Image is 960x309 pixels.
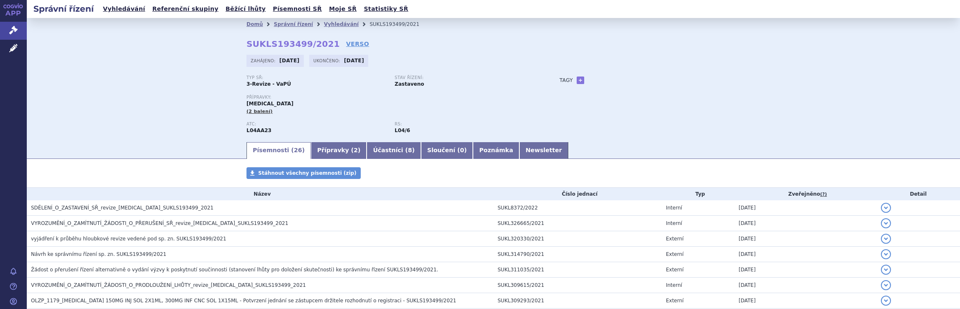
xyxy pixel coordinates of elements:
td: [DATE] [734,293,877,309]
a: Stáhnout všechny písemnosti (zip) [246,167,361,179]
abbr: (?) [820,192,827,197]
p: Přípravky: [246,95,543,100]
button: detail [881,280,891,290]
th: Název [27,188,493,200]
a: VERSO [346,40,369,48]
a: Newsletter [519,142,568,159]
strong: NATALIZUMAB [246,128,272,133]
button: detail [881,296,891,306]
strong: [DATE] [280,58,300,64]
td: SUKL320330/2021 [493,231,662,247]
a: Vyhledávání [100,3,148,15]
a: Správní řízení [274,21,313,27]
a: Běžící lhůty [223,3,268,15]
p: Typ SŘ: [246,75,386,80]
span: SDĚLENÍ_O_ZASTAVENÍ_SŘ_revize_natalizumab_SUKLS193499_2021 [31,205,213,211]
th: Typ [662,188,734,200]
p: ATC: [246,122,386,127]
a: Referenční skupiny [150,3,221,15]
span: (2 balení) [246,109,273,114]
span: 2 [354,147,358,153]
td: [DATE] [734,231,877,247]
td: SUKL309293/2021 [493,293,662,309]
a: Statistiky SŘ [361,3,411,15]
a: + [577,77,584,84]
span: Externí [666,298,683,304]
strong: natalizumab [395,128,410,133]
td: SUKL311035/2021 [493,262,662,278]
span: 26 [294,147,302,153]
p: Stav řízení: [395,75,534,80]
span: Stáhnout všechny písemnosti (zip) [258,170,357,176]
td: SUKL8372/2022 [493,200,662,216]
a: Vyhledávání [324,21,359,27]
span: Žádost o přerušení řízení alternativně o vydání výzvy k poskytnutí součinnosti (stanovení lhůty p... [31,267,438,273]
span: VYROZUMĚNÍ_O_ZAMÍTNUTÍ_ŽÁDOSTI_O_PŘERUŠENÍ_SŘ_revize_natalizumab_SUKLS193499_2021 [31,220,288,226]
strong: [DATE] [344,58,364,64]
span: 8 [408,147,412,153]
td: [DATE] [734,200,877,216]
a: Písemnosti (26) [246,142,311,159]
li: SUKLS193499/2021 [370,18,430,31]
strong: Zastaveno [395,81,424,87]
a: Domů [246,21,263,27]
h2: Správní řízení [27,3,100,15]
span: Interní [666,220,682,226]
a: Účastníci (8) [367,142,421,159]
td: [DATE] [734,247,877,262]
span: Externí [666,236,683,242]
span: [MEDICAL_DATA] [246,101,293,107]
span: 0 [460,147,464,153]
span: Externí [666,267,683,273]
span: Interní [666,205,682,211]
a: Sloučení (0) [421,142,473,159]
a: Moje SŘ [326,3,359,15]
p: RS: [395,122,534,127]
span: Externí [666,251,683,257]
a: Poznámka [473,142,519,159]
button: detail [881,218,891,228]
th: Detail [877,188,960,200]
td: [DATE] [734,278,877,293]
a: Přípravky (2) [311,142,367,159]
button: detail [881,249,891,259]
span: Interní [666,282,682,288]
button: detail [881,265,891,275]
button: detail [881,203,891,213]
a: Písemnosti SŘ [270,3,324,15]
span: Ukončeno: [313,57,342,64]
span: Návrh ke správnímu řízení sp. zn. SUKLS193499/2021 [31,251,166,257]
td: SUKL314790/2021 [493,247,662,262]
th: Číslo jednací [493,188,662,200]
h3: Tagy [560,75,573,85]
strong: 3-Revize - VaPÚ [246,81,291,87]
span: vyjádření k průběhu hloubkové revize vedené pod sp. zn. SUKLS193499/2021 [31,236,226,242]
td: [DATE] [734,262,877,278]
td: SUKL326665/2021 [493,216,662,231]
span: OLZP_1179_TYSABRI 150MG INJ SOL 2X1ML, 300MG INF CNC SOL 1X15ML - Potvrzení jednání se zástupcem ... [31,298,456,304]
td: SUKL309615/2021 [493,278,662,293]
td: [DATE] [734,216,877,231]
span: Zahájeno: [251,57,277,64]
th: Zveřejněno [734,188,877,200]
button: detail [881,234,891,244]
strong: SUKLS193499/2021 [246,39,340,49]
span: VYROZUMĚNÍ_O_ZAMÍTNUTÍ_ŽÁDOSTI_O_PRODLOUŽENÍ_LHŮTY_revize_natalizumab_SUKLS193499_2021 [31,282,306,288]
